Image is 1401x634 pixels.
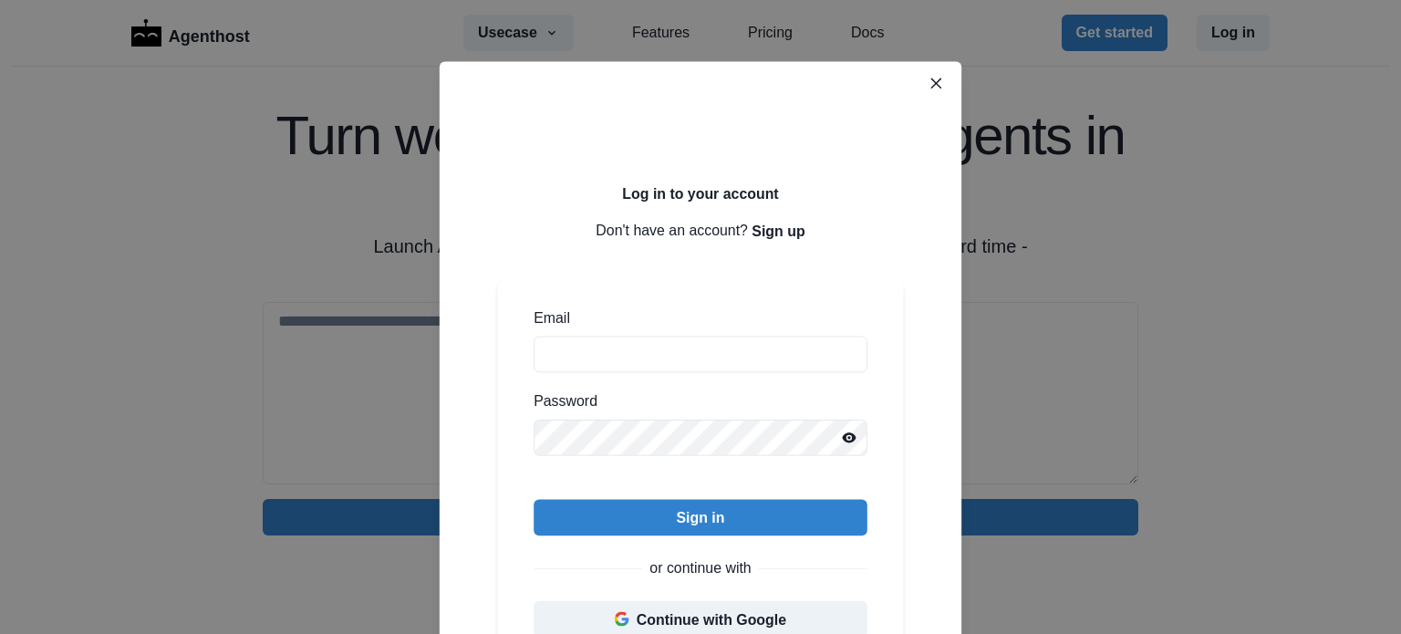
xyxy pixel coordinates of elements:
label: Password [534,390,856,412]
p: or continue with [649,557,751,579]
button: Close [921,68,950,98]
button: Reveal password [831,420,867,456]
p: Don't have an account? [497,213,903,250]
h2: Log in to your account [497,185,903,203]
button: Sign up [752,213,804,250]
label: Email [534,307,856,329]
button: Sign in [534,500,867,536]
